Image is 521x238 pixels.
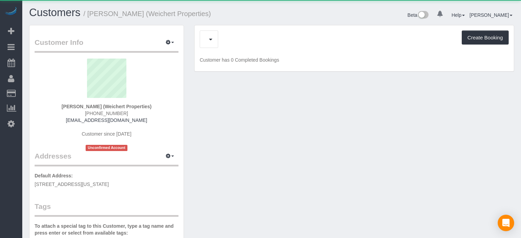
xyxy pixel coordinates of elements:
div: Open Intercom Messenger [498,215,514,231]
img: New interface [417,11,429,20]
a: [PERSON_NAME] [470,12,512,18]
label: To attach a special tag to this Customer, type a tag name and press enter or select from availabl... [35,223,178,236]
img: Automaid Logo [4,7,18,16]
p: Customer has 0 Completed Bookings [200,57,509,63]
button: Create Booking [462,30,509,45]
span: Unconfirmed Account [86,145,127,151]
strong: [PERSON_NAME] (Weichert Properties) [62,104,152,109]
span: [STREET_ADDRESS][US_STATE] [35,181,109,187]
label: Default Address: [35,172,73,179]
legend: Tags [35,201,178,217]
span: [PHONE_NUMBER] [85,111,128,116]
a: [EMAIL_ADDRESS][DOMAIN_NAME] [66,117,147,123]
legend: Customer Info [35,37,178,53]
a: Help [451,12,465,18]
span: Customer since [DATE] [82,131,131,137]
a: Beta [408,12,429,18]
a: Customers [29,7,80,18]
small: / [PERSON_NAME] (Weichert Properties) [84,10,211,17]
